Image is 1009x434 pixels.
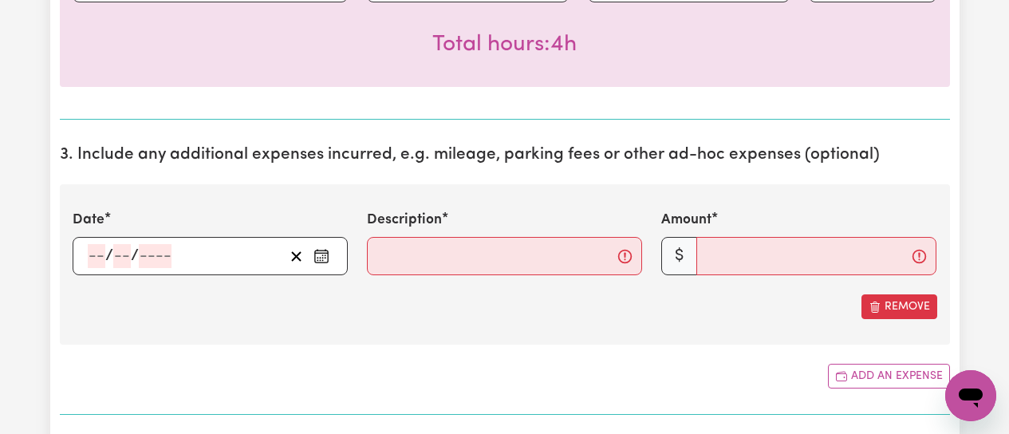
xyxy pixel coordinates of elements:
[367,210,442,231] label: Description
[661,210,711,231] label: Amount
[284,244,309,268] button: Clear date
[131,247,139,265] span: /
[113,244,131,268] input: --
[861,294,937,319] button: Remove this expense
[88,244,105,268] input: --
[60,145,950,165] h2: 3. Include any additional expenses incurred, e.g. mileage, parking fees or other ad-hoc expenses ...
[828,364,950,389] button: Add another expense
[661,237,697,275] span: $
[105,247,113,265] span: /
[309,244,334,268] button: Enter the date of expense
[73,210,104,231] label: Date
[945,370,996,421] iframe: Button to launch messaging window
[432,34,577,56] span: Total hours worked: 4 hours
[139,244,171,268] input: ----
